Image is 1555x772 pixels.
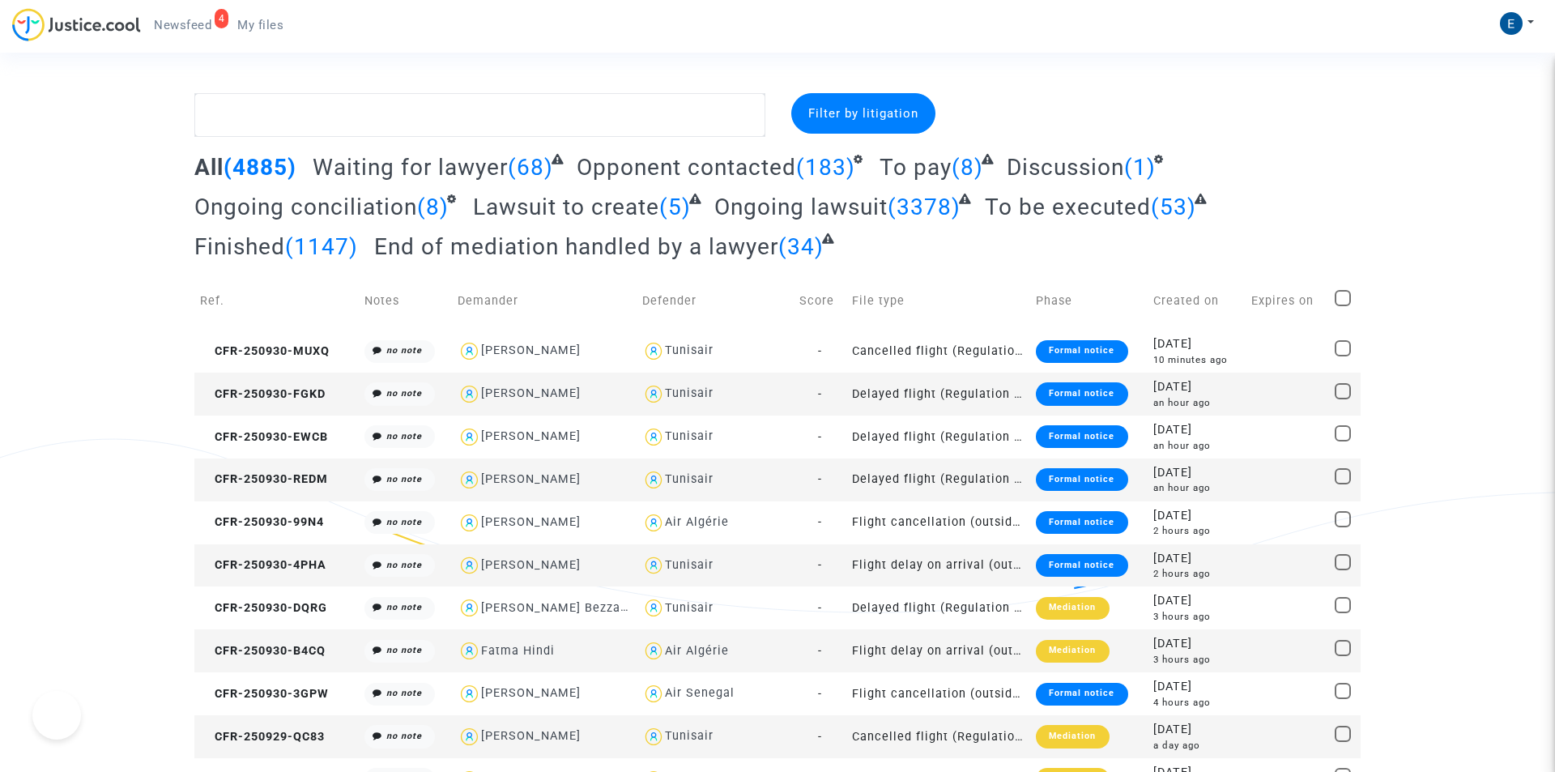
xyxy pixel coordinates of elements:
[888,194,961,220] span: (3378)
[1036,683,1127,706] div: Formal notice
[637,272,794,330] td: Defender
[846,501,1031,544] td: Flight cancellation (outside of EU - Montreal Convention)
[665,601,714,615] div: Tunisair
[818,387,822,401] span: -
[665,429,714,443] div: Tunisair
[714,194,888,220] span: Ongoing lawsuit
[386,474,422,484] i: no note
[1153,610,1240,624] div: 3 hours ago
[1036,597,1109,620] div: Mediation
[642,639,666,663] img: icon-user.svg
[665,386,714,400] div: Tunisair
[642,682,666,706] img: icon-user.svg
[659,194,691,220] span: (5)
[481,429,581,443] div: [PERSON_NAME]
[200,344,330,358] span: CFR-250930-MUXQ
[794,272,846,330] td: Score
[985,194,1151,220] span: To be executed
[818,644,822,658] span: -
[200,601,327,615] span: CFR-250930-DQRG
[224,13,296,37] a: My files
[386,431,422,441] i: no note
[642,425,666,449] img: icon-user.svg
[215,9,229,28] div: 4
[508,154,553,181] span: (68)
[778,233,824,260] span: (34)
[846,586,1031,629] td: Delayed flight (Regulation EC 261/2004)
[374,233,778,260] span: End of mediation handled by a lawyer
[200,644,326,658] span: CFR-250930-B4CQ
[1151,194,1196,220] span: (53)
[386,688,422,698] i: no note
[200,515,324,529] span: CFR-250930-99N4
[200,430,328,444] span: CFR-250930-EWCB
[200,472,328,486] span: CFR-250930-REDM
[224,154,296,181] span: (4885)
[481,386,581,400] div: [PERSON_NAME]
[1153,550,1240,568] div: [DATE]
[141,13,224,37] a: 4Newsfeed
[386,645,422,655] i: no note
[1007,154,1124,181] span: Discussion
[481,472,581,486] div: [PERSON_NAME]
[808,106,918,121] span: Filter by litigation
[818,515,822,529] span: -
[458,682,481,706] img: icon-user.svg
[952,154,983,181] span: (8)
[1148,272,1246,330] td: Created on
[237,18,283,32] span: My files
[1030,272,1148,330] td: Phase
[194,154,224,181] span: All
[1153,335,1240,353] div: [DATE]
[12,8,141,41] img: jc-logo.svg
[481,515,581,529] div: [PERSON_NAME]
[1153,678,1240,696] div: [DATE]
[1153,721,1240,739] div: [DATE]
[846,330,1031,373] td: Cancelled flight (Regulation EC 261/2004)
[1036,511,1127,534] div: Formal notice
[481,729,581,743] div: [PERSON_NAME]
[1153,353,1240,367] div: 10 minutes ago
[642,339,666,363] img: icon-user.svg
[1153,592,1240,610] div: [DATE]
[1500,12,1523,35] img: ACg8ocICGBWcExWuj3iT2MEg9j5dw-yx0VuEqZIV0SNsKSMu=s96-c
[458,725,481,749] img: icon-user.svg
[818,472,822,486] span: -
[846,272,1031,330] td: File type
[458,596,481,620] img: icon-user.svg
[1153,464,1240,482] div: [DATE]
[458,425,481,449] img: icon-user.svg
[846,715,1031,758] td: Cancelled flight (Regulation EC 261/2004)
[1036,640,1109,663] div: Mediation
[481,558,581,572] div: [PERSON_NAME]
[818,430,822,444] span: -
[458,511,481,535] img: icon-user.svg
[1153,378,1240,396] div: [DATE]
[481,644,555,658] div: Fatma Hindi
[200,558,326,572] span: CFR-250930-4PHA
[818,730,822,744] span: -
[194,194,417,220] span: Ongoing conciliation
[473,194,659,220] span: Lawsuit to create
[846,544,1031,587] td: Flight delay on arrival (outside of EU - Montreal Convention)
[846,672,1031,715] td: Flight cancellation (outside of EU - Montreal Convention)
[1153,567,1240,581] div: 2 hours ago
[1036,725,1109,748] div: Mediation
[642,468,666,492] img: icon-user.svg
[665,472,714,486] div: Tunisair
[846,459,1031,501] td: Delayed flight (Regulation EC 261/2004)
[1153,439,1240,453] div: an hour ago
[1036,382,1127,405] div: Formal notice
[313,154,508,181] span: Waiting for lawyer
[665,644,729,658] div: Air Algérie
[194,233,285,260] span: Finished
[386,560,422,570] i: no note
[818,558,822,572] span: -
[846,373,1031,416] td: Delayed flight (Regulation EC 261/2004)
[458,554,481,578] img: icon-user.svg
[665,729,714,743] div: Tunisair
[200,730,325,744] span: CFR-250929-QC83
[386,517,422,527] i: no note
[1153,481,1240,495] div: an hour ago
[665,343,714,357] div: Tunisair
